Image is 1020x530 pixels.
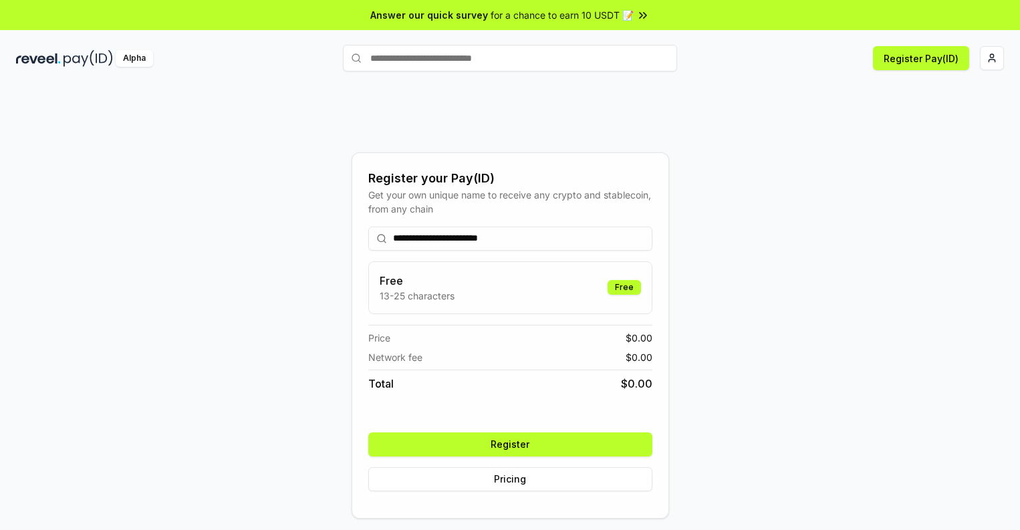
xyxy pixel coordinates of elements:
[380,289,455,303] p: 13-25 characters
[116,50,153,67] div: Alpha
[370,8,488,22] span: Answer our quick survey
[368,432,652,456] button: Register
[626,331,652,345] span: $ 0.00
[626,350,652,364] span: $ 0.00
[16,50,61,67] img: reveel_dark
[368,350,422,364] span: Network fee
[368,169,652,188] div: Register your Pay(ID)
[368,188,652,216] div: Get your own unique name to receive any crypto and stablecoin, from any chain
[873,46,969,70] button: Register Pay(ID)
[380,273,455,289] h3: Free
[368,331,390,345] span: Price
[368,376,394,392] span: Total
[63,50,113,67] img: pay_id
[608,280,641,295] div: Free
[491,8,634,22] span: for a chance to earn 10 USDT 📝
[368,467,652,491] button: Pricing
[621,376,652,392] span: $ 0.00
